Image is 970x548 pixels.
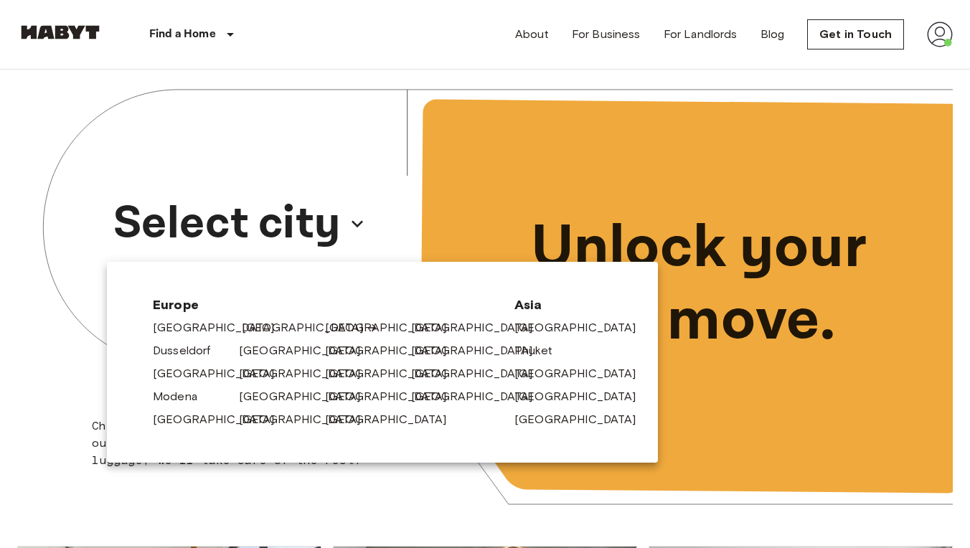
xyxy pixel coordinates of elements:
[411,319,547,336] a: [GEOGRAPHIC_DATA]
[325,342,461,359] a: [GEOGRAPHIC_DATA]
[514,411,651,428] a: [GEOGRAPHIC_DATA]
[411,365,547,382] a: [GEOGRAPHIC_DATA]
[153,411,289,428] a: [GEOGRAPHIC_DATA]
[411,388,547,405] a: [GEOGRAPHIC_DATA]
[153,365,289,382] a: [GEOGRAPHIC_DATA]
[153,319,289,336] a: [GEOGRAPHIC_DATA]
[325,388,461,405] a: [GEOGRAPHIC_DATA]
[242,319,378,336] a: [GEOGRAPHIC_DATA]
[514,319,651,336] a: [GEOGRAPHIC_DATA]
[239,388,375,405] a: [GEOGRAPHIC_DATA]
[153,388,212,405] a: Modena
[514,388,651,405] a: [GEOGRAPHIC_DATA]
[411,342,547,359] a: [GEOGRAPHIC_DATA]
[325,365,461,382] a: [GEOGRAPHIC_DATA]
[239,342,375,359] a: [GEOGRAPHIC_DATA]
[514,296,612,313] span: Asia
[153,296,491,313] span: Europe
[325,411,461,428] a: [GEOGRAPHIC_DATA]
[514,365,651,382] a: [GEOGRAPHIC_DATA]
[325,319,461,336] a: [GEOGRAPHIC_DATA]
[239,411,375,428] a: [GEOGRAPHIC_DATA]
[514,342,567,359] a: Phuket
[153,342,225,359] a: Dusseldorf
[239,365,375,382] a: [GEOGRAPHIC_DATA]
